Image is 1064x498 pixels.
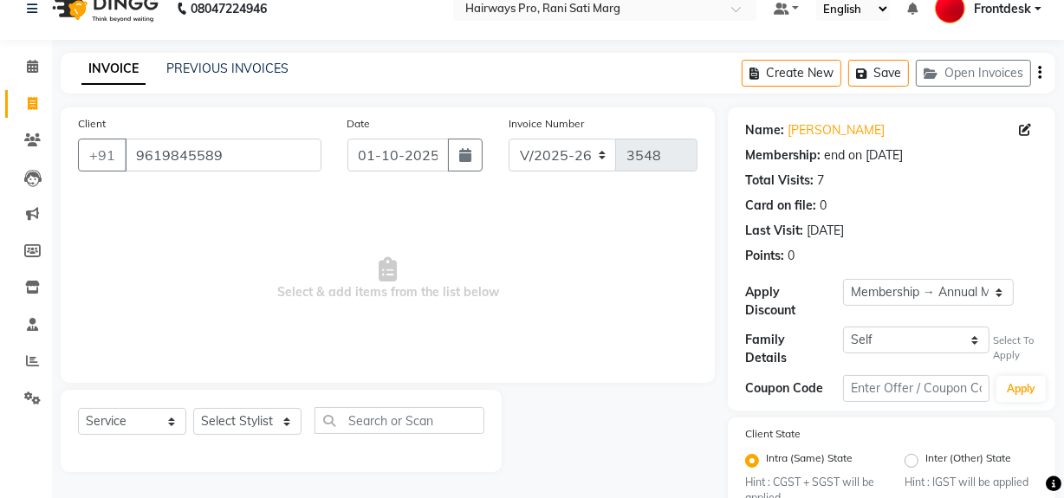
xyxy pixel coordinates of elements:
[766,450,853,471] label: Intra (Same) State
[745,197,816,215] div: Card on file:
[848,60,909,87] button: Save
[125,139,321,171] input: Search by Name/Mobile/Email/Code
[788,121,885,139] a: [PERSON_NAME]
[745,247,784,265] div: Points:
[843,375,989,402] input: Enter Offer / Coupon Code
[166,61,289,76] a: PREVIOUS INVOICES
[742,60,841,87] button: Create New
[745,171,814,190] div: Total Visits:
[78,139,127,171] button: +91
[81,54,146,85] a: INVOICE
[996,376,1046,402] button: Apply
[925,450,1011,471] label: Inter (Other) State
[916,60,1031,87] button: Open Invoices
[824,146,903,165] div: end on [DATE]
[788,247,795,265] div: 0
[745,426,801,442] label: Client State
[78,116,106,132] label: Client
[745,146,821,165] div: Membership:
[807,222,844,240] div: [DATE]
[745,121,784,139] div: Name:
[817,171,824,190] div: 7
[745,379,843,398] div: Coupon Code
[905,475,1038,490] small: Hint : IGST will be applied
[509,116,584,132] label: Invoice Number
[347,116,371,132] label: Date
[745,283,843,320] div: Apply Discount
[745,222,803,240] div: Last Visit:
[993,333,1038,363] div: Select To Apply
[745,331,843,367] div: Family Details
[78,192,697,365] span: Select & add items from the list below
[315,407,484,434] input: Search or Scan
[820,197,827,215] div: 0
